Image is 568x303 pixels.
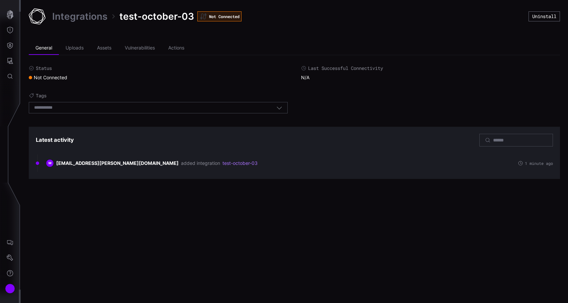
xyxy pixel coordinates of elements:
[276,105,282,111] button: Toggle options menu
[59,41,90,55] li: Uploads
[197,11,242,21] div: Not Connected
[301,75,309,80] span: N/A
[118,41,162,55] li: Vulnerabilities
[222,160,258,166] a: test-october-03
[56,160,179,166] strong: [EMAIL_ADDRESS][PERSON_NAME][DOMAIN_NAME]
[49,161,52,165] span: M
[90,41,118,55] li: Assets
[119,10,194,22] span: test-october-03
[36,93,46,99] span: Tags
[36,136,74,143] h3: Latest activity
[52,10,107,22] a: Integrations
[162,41,191,55] li: Actions
[529,11,560,21] button: Uninstall
[525,161,553,165] span: 1 minute ago
[181,160,220,166] span: added integration
[308,65,383,71] span: Last Successful Connectivity
[29,41,59,55] li: General
[36,65,52,71] span: Status
[29,8,45,25] img: Tenable SC
[29,75,67,81] div: Not Connected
